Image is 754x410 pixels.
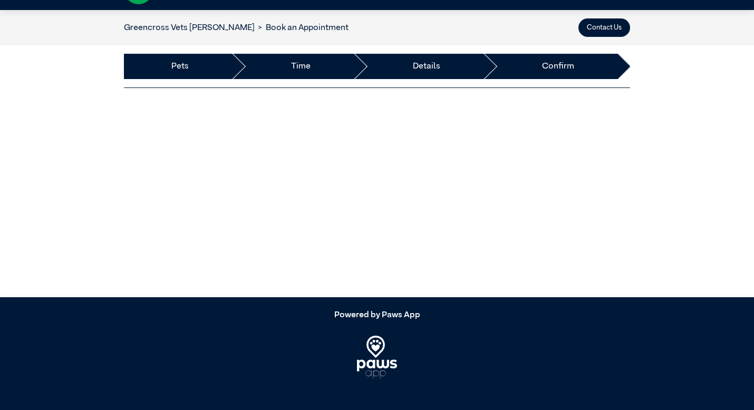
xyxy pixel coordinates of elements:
a: Pets [171,60,189,73]
a: Confirm [542,60,574,73]
a: Time [291,60,311,73]
li: Book an Appointment [255,22,349,34]
button: Contact Us [578,18,630,37]
nav: breadcrumb [124,22,349,34]
a: Greencross Vets [PERSON_NAME] [124,24,255,32]
img: PawsApp [357,336,398,378]
a: Details [413,60,440,73]
h5: Powered by Paws App [124,310,630,320]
